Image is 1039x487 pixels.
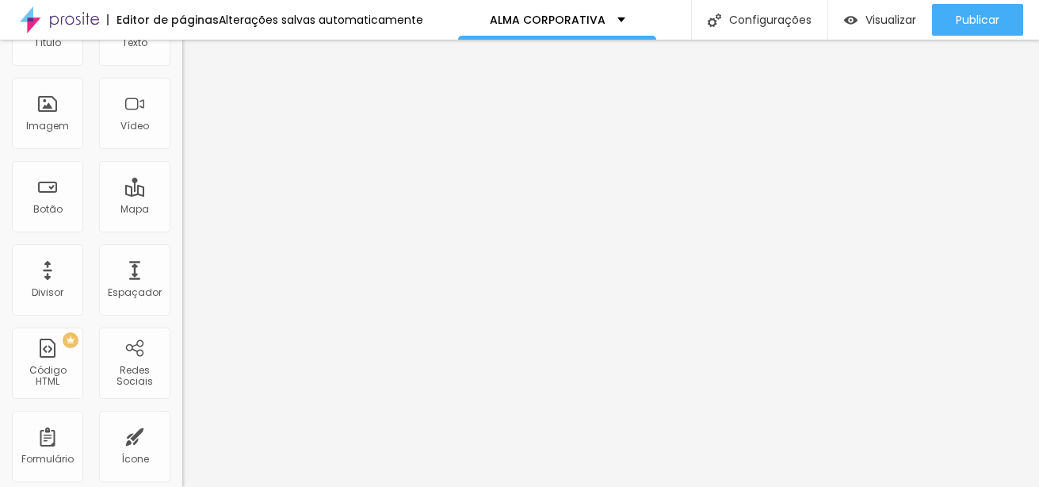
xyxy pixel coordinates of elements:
[828,4,932,36] button: Visualizar
[32,287,63,298] div: Divisor
[122,37,147,48] div: Texto
[21,454,74,465] div: Formulário
[932,4,1023,36] button: Publicar
[708,13,721,27] img: Icone
[956,13,999,26] span: Publicar
[844,13,858,27] img: view-1.svg
[865,13,916,26] span: Visualizar
[490,14,605,25] p: ALMA CORPORATIVA
[219,14,423,25] div: Alterações salvas automaticamente
[120,121,149,132] div: Vídeo
[103,365,166,388] div: Redes Sociais
[107,14,219,25] div: Editor de páginas
[120,204,149,215] div: Mapa
[121,454,149,465] div: Ícone
[16,365,78,388] div: Código HTML
[33,204,63,215] div: Botão
[108,287,162,298] div: Espaçador
[26,121,69,132] div: Imagem
[34,37,61,48] div: Título
[182,40,1039,487] iframe: Editor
